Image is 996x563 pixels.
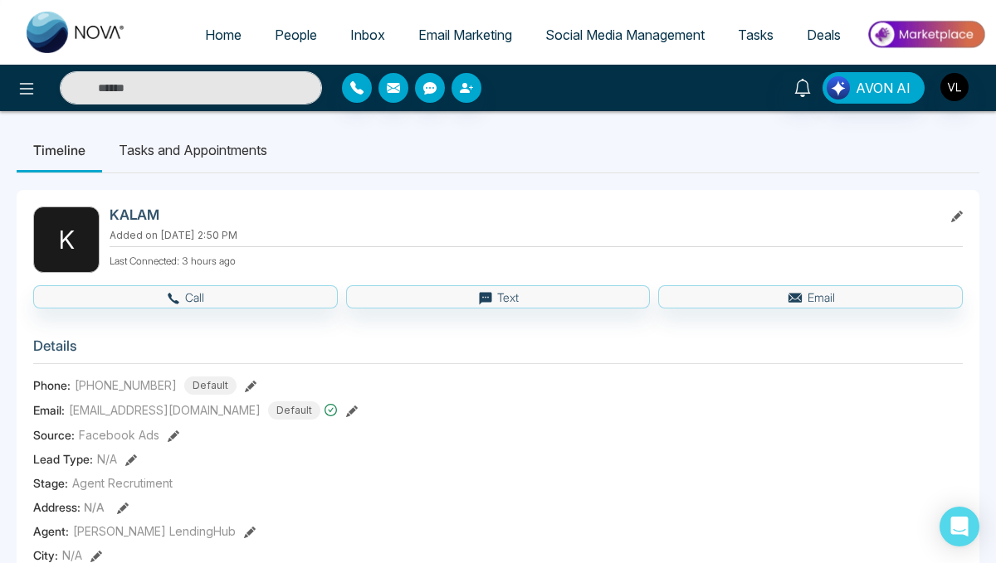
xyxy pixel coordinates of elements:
[188,19,258,51] a: Home
[658,285,963,308] button: Email
[827,76,850,99] img: Lead Flow
[33,474,68,492] span: Stage:
[402,19,529,51] a: Email Marketing
[110,250,963,269] p: Last Connected: 3 hours ago
[33,522,69,540] span: Agent:
[110,206,936,223] h2: KALAM
[823,72,925,104] button: AVON AI
[738,27,774,43] span: Tasks
[940,73,969,101] img: User Avatar
[721,19,790,51] a: Tasks
[33,206,100,273] div: K
[418,27,512,43] span: Email Marketing
[184,376,237,395] span: Default
[275,27,317,43] span: People
[258,19,334,51] a: People
[33,498,105,516] span: Address:
[33,285,338,308] button: Call
[33,401,65,419] span: Email:
[807,27,841,43] span: Deals
[33,426,75,444] span: Source:
[69,401,261,419] span: [EMAIL_ADDRESS][DOMAIN_NAME]
[334,19,402,51] a: Inbox
[856,78,911,98] span: AVON AI
[27,12,126,53] img: Nova CRM Logo
[72,474,173,492] span: Agent Recrutiment
[33,337,963,363] h3: Details
[268,401,320,420] span: Default
[940,507,979,546] div: Open Intercom Messenger
[545,27,705,43] span: Social Media Management
[33,450,93,468] span: Lead Type:
[73,522,236,540] span: [PERSON_NAME] LendingHub
[866,16,986,53] img: Market-place.gif
[110,228,963,243] p: Added on [DATE] 2:50 PM
[17,128,102,172] li: Timeline
[350,27,385,43] span: Inbox
[102,128,284,172] li: Tasks and Appointments
[84,500,105,514] span: N/A
[205,27,242,43] span: Home
[33,376,71,394] span: Phone:
[75,376,177,394] span: [PHONE_NUMBER]
[79,426,159,444] span: Facebook Ads
[97,450,117,468] span: N/A
[346,285,651,308] button: Text
[790,19,857,51] a: Deals
[529,19,721,51] a: Social Media Management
